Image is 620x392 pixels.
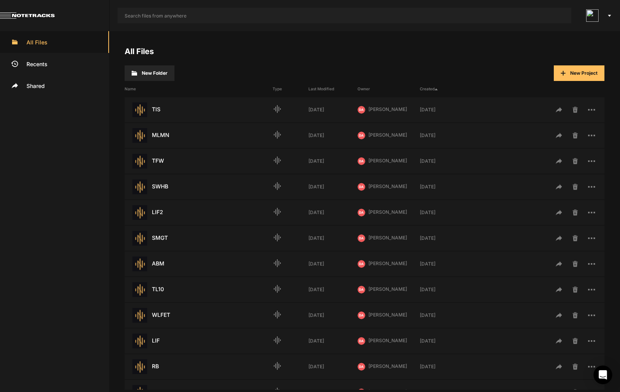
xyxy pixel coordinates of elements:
[368,158,407,163] span: [PERSON_NAME]
[132,205,147,220] img: star-track.png
[273,310,282,319] mat-icon: Audio
[358,106,365,114] img: letters
[273,86,308,92] div: Type
[594,366,612,384] div: Open Intercom Messenger
[132,128,147,143] img: star-track.png
[420,286,469,293] div: [DATE]
[308,158,358,165] div: [DATE]
[132,282,147,297] img: star-track.png
[125,65,174,81] button: New Folder
[358,157,365,165] img: letters
[273,336,282,345] mat-icon: Audio
[125,257,273,271] div: ABM
[368,209,407,215] span: [PERSON_NAME]
[358,234,365,242] img: letters
[358,363,365,371] img: letters
[273,284,282,294] mat-icon: Audio
[368,260,407,266] span: [PERSON_NAME]
[368,286,407,292] span: [PERSON_NAME]
[125,231,273,246] div: SMGT
[118,8,571,23] input: Search files from anywhere
[554,65,604,81] button: New Project
[273,104,282,114] mat-icon: Audio
[420,260,469,267] div: [DATE]
[358,209,365,216] img: letters
[308,363,358,370] div: [DATE]
[308,235,358,242] div: [DATE]
[308,132,358,139] div: [DATE]
[368,106,407,112] span: [PERSON_NAME]
[125,47,154,56] a: All Files
[368,338,407,343] span: [PERSON_NAME]
[420,338,469,345] div: [DATE]
[420,312,469,319] div: [DATE]
[132,359,147,374] img: star-track.png
[132,334,147,348] img: star-track.png
[125,359,273,374] div: RB
[132,179,147,194] img: star-track.png
[125,86,273,92] div: Name
[368,132,407,138] span: [PERSON_NAME]
[358,311,365,319] img: letters
[368,183,407,189] span: [PERSON_NAME]
[420,363,469,370] div: [DATE]
[358,86,420,92] div: Owner
[125,282,273,297] div: TL10
[420,235,469,242] div: [DATE]
[420,209,469,216] div: [DATE]
[420,86,469,92] div: Created
[125,334,273,348] div: LIF
[125,102,273,117] div: TIS
[308,338,358,345] div: [DATE]
[273,233,282,242] mat-icon: Audio
[132,154,147,169] img: star-track.png
[420,158,469,165] div: [DATE]
[273,207,282,216] mat-icon: Audio
[125,154,273,169] div: TFW
[273,156,282,165] mat-icon: Audio
[368,363,407,369] span: [PERSON_NAME]
[273,181,282,191] mat-icon: Audio
[308,312,358,319] div: [DATE]
[125,128,273,143] div: MLMN
[368,312,407,318] span: [PERSON_NAME]
[358,286,365,294] img: letters
[420,183,469,190] div: [DATE]
[308,286,358,293] div: [DATE]
[358,260,365,268] img: letters
[308,260,358,267] div: [DATE]
[368,235,407,241] span: [PERSON_NAME]
[273,361,282,371] mat-icon: Audio
[570,70,597,76] span: New Project
[125,179,273,194] div: SWHB
[308,106,358,113] div: [DATE]
[132,231,147,246] img: star-track.png
[132,257,147,271] img: star-track.png
[358,132,365,139] img: letters
[273,130,282,139] mat-icon: Audio
[420,106,469,113] div: [DATE]
[358,337,365,345] img: letters
[308,86,358,92] div: Last Modified
[132,308,147,323] img: star-track.png
[125,308,273,323] div: WLFET
[308,209,358,216] div: [DATE]
[308,183,358,190] div: [DATE]
[125,205,273,220] div: LIF2
[420,132,469,139] div: [DATE]
[132,102,147,117] img: star-track.png
[358,183,365,191] img: letters
[273,258,282,268] mat-icon: Audio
